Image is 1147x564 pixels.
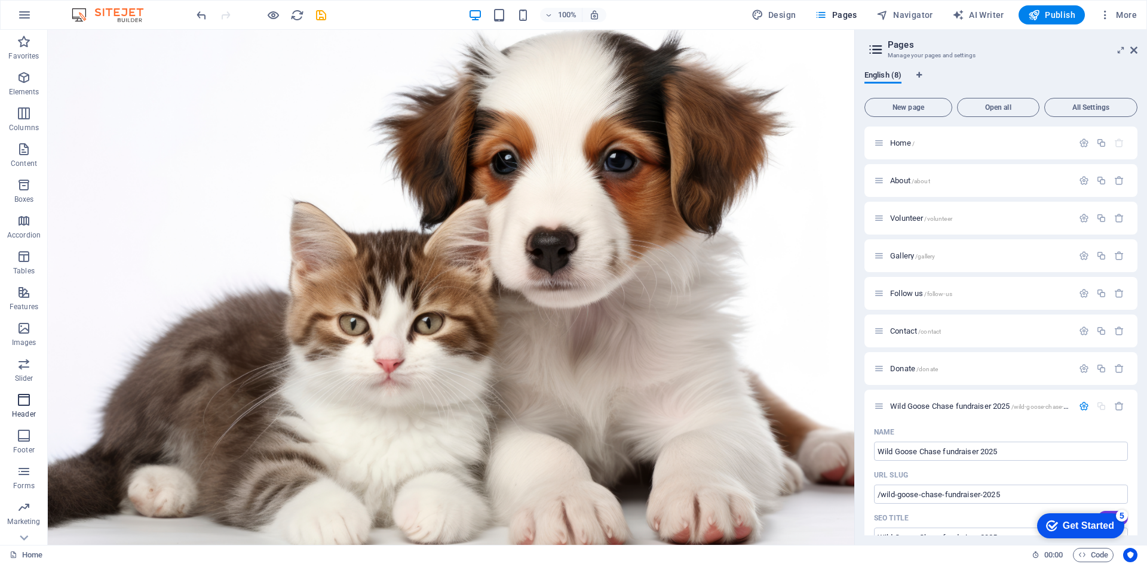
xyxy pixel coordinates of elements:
div: Settings [1079,213,1089,223]
div: The startpage cannot be deleted [1114,138,1124,148]
span: About [890,176,930,185]
span: : [1053,550,1054,559]
span: / [912,140,915,147]
p: Accordion [7,230,41,240]
div: Settings [1079,363,1089,374]
p: Marketing [7,517,40,526]
span: More [1099,9,1137,21]
button: New page [864,98,952,117]
span: /follow-us [924,291,952,297]
span: /volunteer [924,215,952,222]
p: Images [12,338,36,347]
span: Publish [1028,9,1075,21]
button: Click here to leave preview mode and continue editing [266,8,280,22]
p: SEO Title [874,513,909,523]
button: undo [194,8,208,22]
div: Duplicate [1096,363,1106,374]
div: Language Tabs [864,70,1137,93]
div: Duplicate [1096,213,1106,223]
span: Pages [815,9,857,21]
span: Click to open page [890,402,1107,411]
button: Publish [1019,5,1085,24]
p: Elements [9,87,39,97]
span: New page [870,104,947,111]
button: Open all [957,98,1039,117]
div: Remove [1114,401,1124,411]
div: Remove [1114,251,1124,261]
div: Settings [1079,175,1089,186]
p: Name [874,427,894,437]
div: Get Started 5 items remaining, 0% complete [10,6,97,31]
p: Features [10,302,38,312]
div: Donate/donate [887,365,1073,372]
div: Settings [1079,138,1089,148]
div: Settings [1079,401,1089,411]
span: Volunteer [890,214,952,223]
div: Contact/contact [887,327,1073,335]
img: Editor Logo [69,8,158,22]
button: Design [747,5,801,24]
i: Save (Ctrl+S) [314,8,328,22]
div: Duplicate [1096,251,1106,261]
div: Settings [1079,288,1089,298]
div: Remove [1114,326,1124,336]
span: All Settings [1050,104,1132,111]
div: Duplicate [1096,138,1106,148]
span: Follow us [890,289,952,298]
span: English (8) [864,68,901,85]
p: Forms [13,481,35,491]
button: reload [290,8,304,22]
div: Follow us/follow-us [887,289,1073,297]
h3: Manage your pages and settings [888,50,1114,61]
span: Click to open page [890,138,915,147]
span: Open all [962,104,1034,111]
i: On resize automatically adjust zoom level to fit chosen device. [589,10,600,20]
p: Boxes [14,195,34,204]
span: /about [912,178,930,184]
span: /donate [916,366,938,372]
i: Reload page [290,8,304,22]
div: Design (Ctrl+Alt+Y) [747,5,801,24]
span: /wild-goose-chase-fundraiser-2025 [1011,403,1108,410]
label: The page title in search results and browser tabs [874,513,909,523]
input: Last part of the URL for this page [874,485,1128,504]
button: More [1094,5,1142,24]
div: Duplicate [1096,326,1106,336]
button: Pages [810,5,861,24]
div: Get Started [35,13,87,24]
button: All Settings [1044,98,1137,117]
input: The page title in search results and browser tabs [874,528,1128,547]
p: Slider [15,374,33,383]
button: 100% [540,8,582,22]
h6: Session time [1032,548,1063,562]
div: Remove [1114,363,1124,374]
div: Home/ [887,139,1073,147]
h6: 100% [558,8,577,22]
div: Gallery/gallery [887,252,1073,260]
div: Settings [1079,326,1089,336]
span: Navigator [876,9,933,21]
p: URL SLUG [874,470,908,480]
label: Last part of the URL for this page [874,470,908,480]
p: Tables [13,266,35,276]
div: About/about [887,177,1073,184]
span: Click to open page [890,326,941,335]
p: Content [11,159,37,168]
button: Code [1073,548,1114,562]
p: Columns [9,123,39,132]
span: Gallery [890,251,935,260]
button: Usercentrics [1123,548,1137,562]
span: 00 00 [1044,548,1063,562]
p: Favorites [8,51,39,61]
p: Header [12,409,36,419]
div: Duplicate [1096,288,1106,298]
span: Design [752,9,796,21]
button: save [314,8,328,22]
div: 5 [88,2,100,14]
div: Remove [1114,175,1124,186]
span: Code [1078,548,1108,562]
button: Navigator [872,5,938,24]
div: Wild Goose Chase fundraiser 2025/wild-goose-chase-fundraiser-2025 [887,402,1073,410]
h2: Pages [888,39,1137,50]
p: Footer [13,445,35,455]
